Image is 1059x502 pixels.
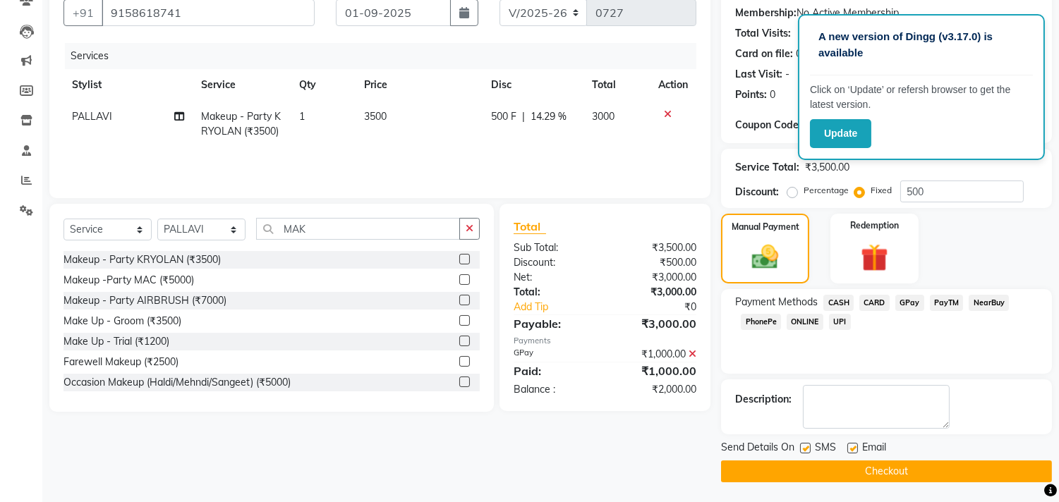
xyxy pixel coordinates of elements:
[605,362,708,379] div: ₹1,000.00
[503,300,622,314] a: Add Tip
[364,110,387,123] span: 3500
[721,440,794,458] span: Send Details On
[622,300,708,314] div: ₹0
[503,315,605,332] div: Payable:
[735,160,799,175] div: Service Total:
[65,43,707,69] div: Services
[605,270,708,285] div: ₹3,000.00
[787,314,823,330] span: ONLINE
[63,252,221,267] div: Makeup - Party KRYOLAN (₹3500)
[503,362,605,379] div: Paid:
[605,315,708,332] div: ₹3,000.00
[818,29,1024,61] p: A new version of Dingg (v3.17.0) is available
[201,110,281,137] span: Makeup - Party KRYOLAN (₹3500)
[721,460,1052,482] button: Checkout
[805,160,849,175] div: ₹3,500.00
[852,240,897,275] img: _gift.svg
[735,6,797,20] div: Membership:
[741,314,781,330] span: PhonePe
[862,440,886,458] span: Email
[503,347,605,362] div: GPay
[735,26,791,41] div: Total Visits:
[605,347,708,362] div: ₹1,000.00
[63,273,194,288] div: Makeup -Party MAC (₹5000)
[63,293,226,308] div: Makeup - Party AIRBRUSH (₹7000)
[735,47,793,61] div: Card on file:
[735,185,779,200] div: Discount:
[735,392,792,407] div: Description:
[63,334,169,349] div: Make Up - Trial (₹1200)
[63,314,181,329] div: Make Up - Groom (₹3500)
[514,335,696,347] div: Payments
[969,295,1009,311] span: NearBuy
[503,270,605,285] div: Net:
[735,118,836,133] div: Coupon Code
[531,109,567,124] span: 14.29 %
[744,242,786,272] img: _cash.svg
[483,69,583,101] th: Disc
[605,382,708,397] div: ₹2,000.00
[770,87,775,102] div: 0
[605,285,708,300] div: ₹3,000.00
[503,240,605,255] div: Sub Total:
[735,67,782,82] div: Last Visit:
[895,295,924,311] span: GPay
[514,219,546,234] span: Total
[256,218,460,240] input: Search or Scan
[650,69,696,101] th: Action
[930,295,964,311] span: PayTM
[503,382,605,397] div: Balance :
[592,110,615,123] span: 3000
[859,295,890,311] span: CARD
[605,255,708,270] div: ₹500.00
[810,82,1033,112] p: Click on ‘Update’ or refersh browser to get the latest version.
[815,440,836,458] span: SMS
[491,109,516,124] span: 500 F
[804,184,849,197] label: Percentage
[291,69,356,101] th: Qty
[63,69,193,101] th: Stylist
[829,314,851,330] span: UPI
[522,109,525,124] span: |
[850,219,899,232] label: Redemption
[503,285,605,300] div: Total:
[735,6,1038,20] div: No Active Membership
[871,184,892,197] label: Fixed
[503,255,605,270] div: Discount:
[605,240,708,255] div: ₹3,500.00
[299,110,305,123] span: 1
[583,69,650,101] th: Total
[735,295,818,310] span: Payment Methods
[63,355,178,369] div: Farewell Makeup (₹2500)
[796,47,801,61] div: 0
[72,110,112,123] span: PALLAVI
[785,67,789,82] div: -
[356,69,483,101] th: Price
[732,221,799,233] label: Manual Payment
[810,119,871,148] button: Update
[735,87,767,102] div: Points:
[193,69,291,101] th: Service
[63,375,291,390] div: Occasion Makeup (Haldi/Mehndi/Sangeet) (₹5000)
[823,295,854,311] span: CASH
